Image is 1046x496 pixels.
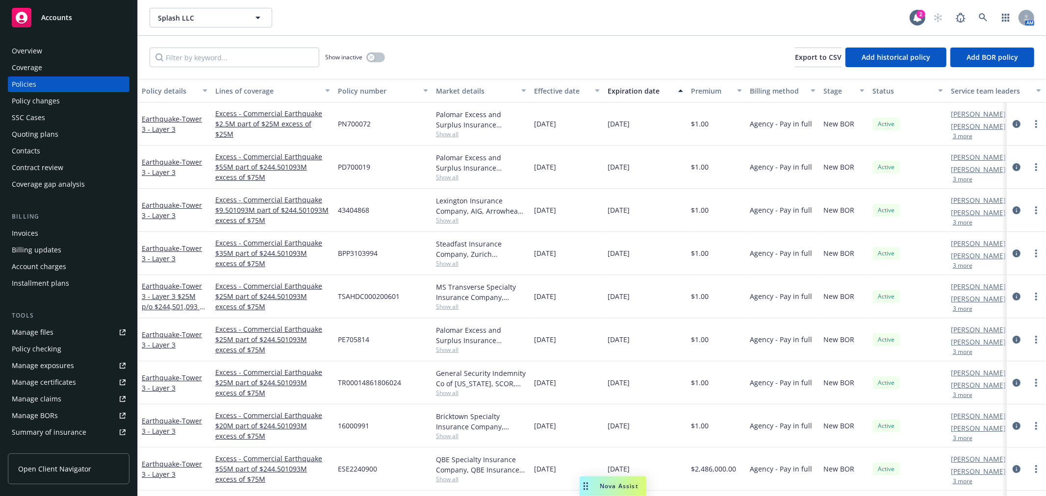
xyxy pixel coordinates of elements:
[1011,463,1022,475] a: circleInformation
[876,292,896,301] span: Active
[436,282,526,302] div: MS Transverse Specialty Insurance Company, Transverse Insurance Company, Arrowhead General Insura...
[953,349,972,355] button: 3 more
[436,196,526,216] div: Lexington Insurance Company, AIG, Arrowhead General Insurance Agency, Inc., CRC Group
[996,8,1016,27] a: Switch app
[953,263,972,269] button: 3 more
[338,205,369,215] span: 43404868
[8,176,129,192] a: Coverage gap analysis
[436,454,526,475] div: QBE Specialty Insurance Company, QBE Insurance Group, Arrowhead General Insurance Agency, Inc., C...
[947,79,1045,102] button: Service team leaders
[530,79,604,102] button: Effective date
[138,79,211,102] button: Policy details
[876,206,896,215] span: Active
[436,216,526,224] span: Show all
[436,259,526,268] span: Show all
[876,378,896,387] span: Active
[8,160,129,175] a: Contract review
[608,119,630,129] span: [DATE]
[951,195,1006,205] a: [PERSON_NAME]
[8,324,129,340] a: Manage files
[436,130,526,138] span: Show all
[12,324,53,340] div: Manage files
[12,341,61,357] div: Policy checking
[8,358,129,373] span: Manage exposures
[951,121,1006,131] a: [PERSON_NAME]
[608,162,630,172] span: [DATE]
[334,79,432,102] button: Policy number
[876,335,896,344] span: Active
[876,249,896,258] span: Active
[750,291,812,301] span: Agency - Pay in full
[580,476,592,496] div: Drag to move
[953,220,972,225] button: 3 more
[436,475,526,483] span: Show all
[951,250,1006,261] a: [PERSON_NAME]
[8,126,129,142] a: Quoting plans
[691,86,731,96] div: Premium
[142,244,202,263] span: - Tower 3 - Layer 3
[534,248,556,258] span: [DATE]
[436,109,526,130] div: Palomar Excess and Surplus Insurance Company, Palomar, CRC Group
[12,374,76,390] div: Manage certificates
[951,466,1006,476] a: [PERSON_NAME]
[953,306,972,312] button: 3 more
[823,377,854,388] span: New BOR
[8,76,129,92] a: Policies
[750,248,812,258] span: Agency - Pay in full
[951,109,1006,119] a: [PERSON_NAME]
[12,391,61,407] div: Manage claims
[691,291,709,301] span: $1.00
[8,374,129,390] a: Manage certificates
[876,163,896,172] span: Active
[823,205,854,215] span: New BOR
[876,422,896,430] span: Active
[608,291,630,301] span: [DATE]
[534,119,556,129] span: [DATE]
[951,152,1006,162] a: [PERSON_NAME]
[746,79,819,102] button: Billing method
[823,162,854,172] span: New BOR
[158,13,243,23] span: Splash LLC
[868,79,947,102] button: Status
[12,176,85,192] div: Coverage gap analysis
[608,86,672,96] div: Expiration date
[1011,204,1022,216] a: circleInformation
[951,368,1006,378] a: [PERSON_NAME]
[142,281,207,322] a: Earthquake
[608,421,630,431] span: [DATE]
[436,302,526,311] span: Show all
[142,157,202,177] span: - Tower 3 - Layer 3
[41,14,72,22] span: Accounts
[215,108,330,139] a: Excess - Commercial Earthquake $2.5M part of $25M excess of $25M
[142,416,202,436] span: - Tower 3 - Layer 3
[12,126,58,142] div: Quoting plans
[8,391,129,407] a: Manage claims
[953,176,972,182] button: 3 more
[951,86,1030,96] div: Service team leaders
[338,377,401,388] span: TR00014861806024
[338,162,370,172] span: PD700019
[8,259,129,274] a: Account charges
[142,330,202,349] a: Earthquake
[823,248,854,258] span: New BOR
[1030,118,1042,130] a: more
[951,423,1006,433] a: [PERSON_NAME]
[8,275,129,291] a: Installment plans
[142,416,202,436] a: Earthquake
[338,464,377,474] span: ESE2240900
[12,76,36,92] div: Policies
[8,60,129,75] a: Coverage
[12,275,69,291] div: Installment plans
[967,52,1018,62] span: Add BOR policy
[951,411,1006,421] a: [PERSON_NAME]
[862,52,930,62] span: Add historical policy
[436,173,526,181] span: Show all
[8,143,129,159] a: Contacts
[215,238,330,269] a: Excess - Commercial Earthquake $35M part of $244.501093M excess of $75M
[12,424,86,440] div: Summary of insurance
[432,79,530,102] button: Market details
[215,151,330,182] a: Excess - Commercial Earthquake $55M part of $244.501093M excess of $75M
[750,119,812,129] span: Agency - Pay in full
[436,325,526,346] div: Palomar Excess and Surplus Insurance Company, Palomar, Arrowhead General Insurance Agency, Inc., ...
[1011,377,1022,389] a: circleInformation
